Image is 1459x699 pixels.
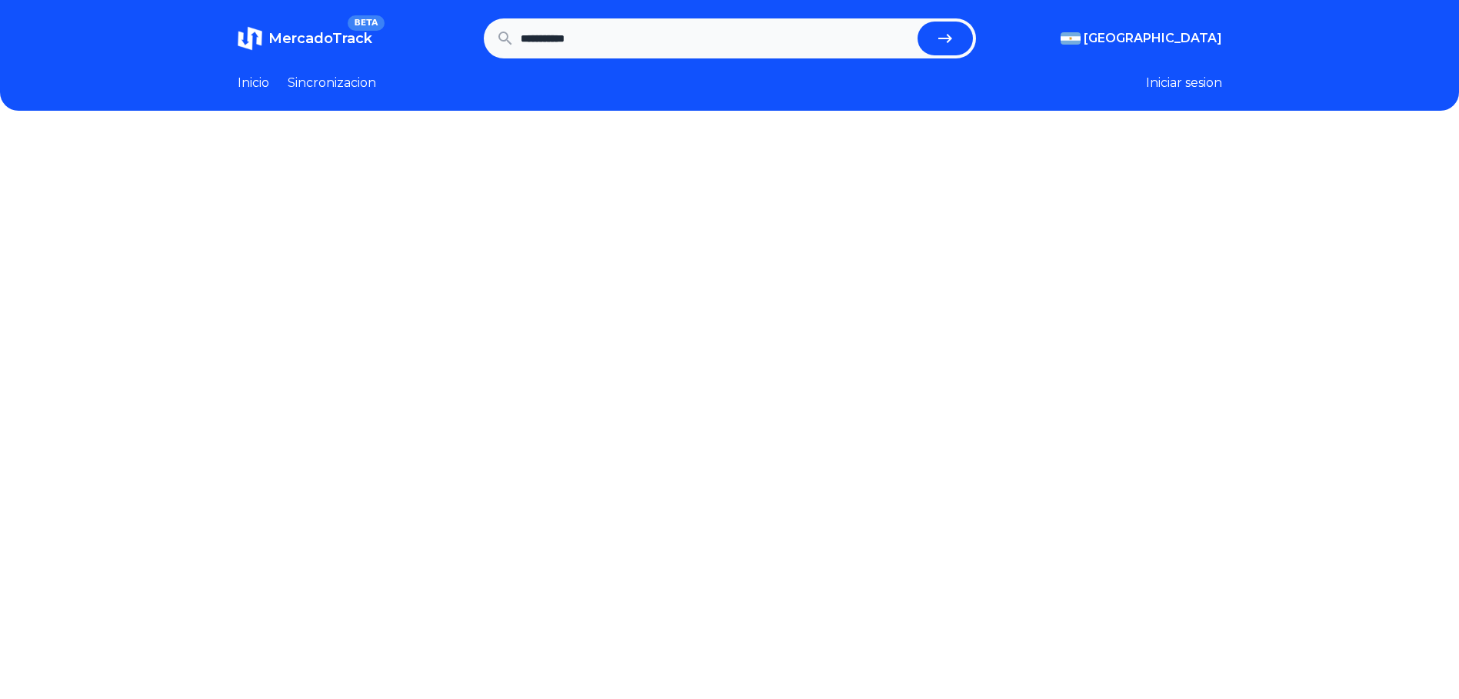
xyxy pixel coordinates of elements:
span: MercadoTrack [268,30,372,47]
img: MercadoTrack [238,26,262,51]
a: Sincronizacion [288,74,376,92]
span: BETA [348,15,384,31]
a: Inicio [238,74,269,92]
img: Argentina [1061,32,1081,45]
a: MercadoTrackBETA [238,26,372,51]
button: [GEOGRAPHIC_DATA] [1061,29,1222,48]
span: [GEOGRAPHIC_DATA] [1084,29,1222,48]
button: Iniciar sesion [1146,74,1222,92]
